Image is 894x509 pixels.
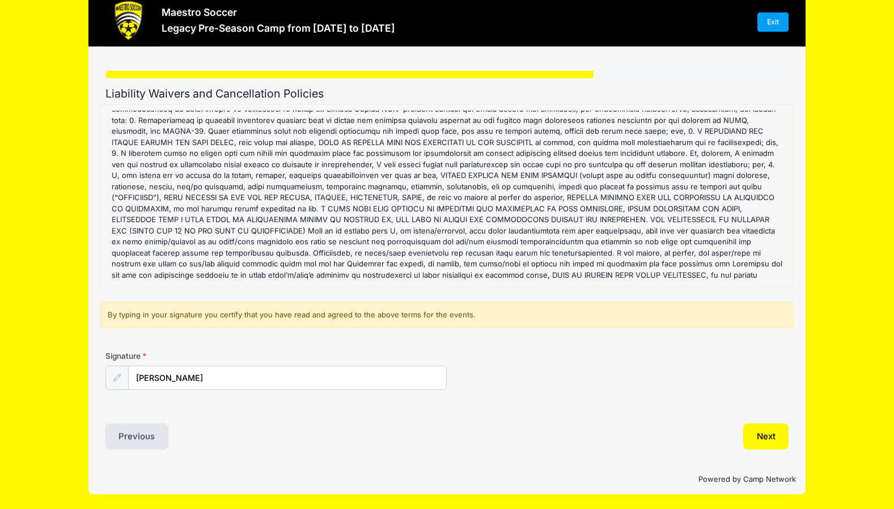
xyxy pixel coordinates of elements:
[162,6,395,18] h3: Maestro Soccer
[105,87,789,100] h2: Liability Waivers and Cancellation Policies
[98,474,796,485] p: Powered by Camp Network
[100,302,794,329] div: By typing in your signature you certify that you have read and agreed to the above terms for the ...
[757,12,789,32] a: Exit
[106,111,788,281] div: : If you choose to cancel your registration on a Summer Camp: More than 45 days prior to the prog...
[743,423,789,449] button: Next
[162,22,395,34] h3: Legacy Pre-Season Camp from [DATE] to [DATE]
[128,366,447,390] input: Enter first and last name
[105,423,169,449] button: Previous
[105,350,276,362] label: Signature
